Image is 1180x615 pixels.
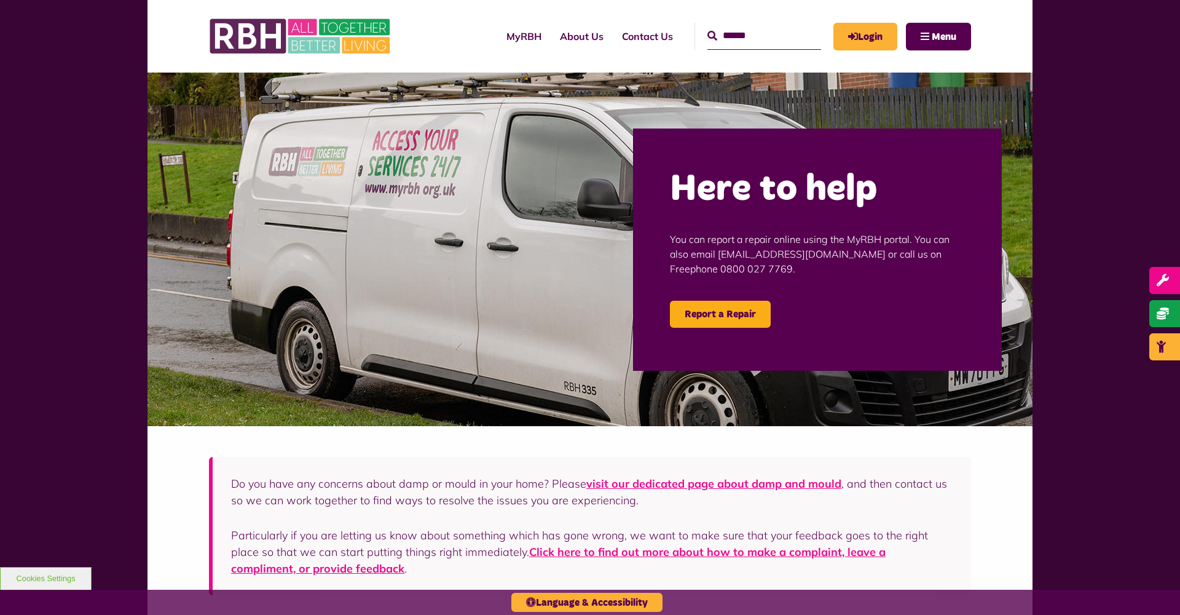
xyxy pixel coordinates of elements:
[670,213,965,295] p: You can report a repair online using the MyRBH portal. You can also email [EMAIL_ADDRESS][DOMAIN_...
[586,477,841,491] a: visit our dedicated page about damp and mould
[670,165,965,213] h2: Here to help
[231,527,953,577] p: Particularly if you are letting us know about something which has gone wrong, we want to make sur...
[231,545,886,576] a: Click here to find out more about how to make a complaint, leave a compliment, or provide feedback
[613,20,682,53] a: Contact Us
[209,12,393,60] img: RBH
[932,32,956,42] span: Menu
[147,73,1032,426] img: Repairs 6
[551,20,613,53] a: About Us
[1125,560,1180,615] iframe: Netcall Web Assistant for live chat
[511,593,663,612] button: Language & Accessibility
[670,301,771,328] a: Report a Repair
[906,23,971,50] button: Navigation
[497,20,551,53] a: MyRBH
[231,475,953,509] p: Do you have any concerns about damp or mould in your home? Please , and then contact us so we can...
[833,23,897,50] a: MyRBH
